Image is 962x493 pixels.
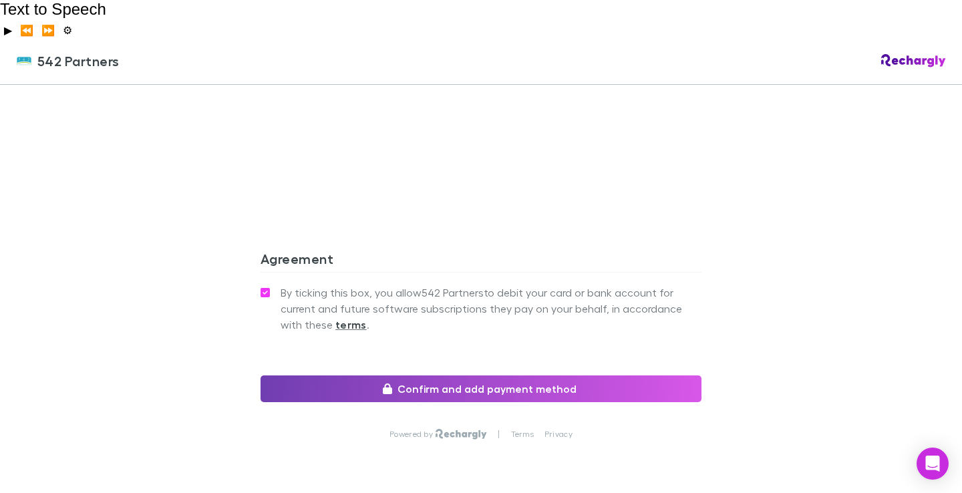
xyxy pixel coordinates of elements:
[16,24,37,37] button: Previous
[917,448,949,480] div: Open Intercom Messenger
[16,53,32,69] img: 542 Partners's Logo
[59,24,76,37] button: Settings
[281,285,701,333] span: By ticking this box, you allow 542 Partners to debit your card or bank account for current and fu...
[544,429,573,440] a: Privacy
[511,429,534,440] a: Terms
[37,24,59,37] button: Forward
[498,429,500,440] p: |
[436,429,487,440] img: Rechargly Logo
[881,54,946,67] img: Rechargly Logo
[389,429,436,440] p: Powered by
[261,375,701,402] button: Confirm and add payment method
[335,318,367,331] strong: terms
[261,251,701,272] h3: Agreement
[37,51,120,71] span: 542 Partners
